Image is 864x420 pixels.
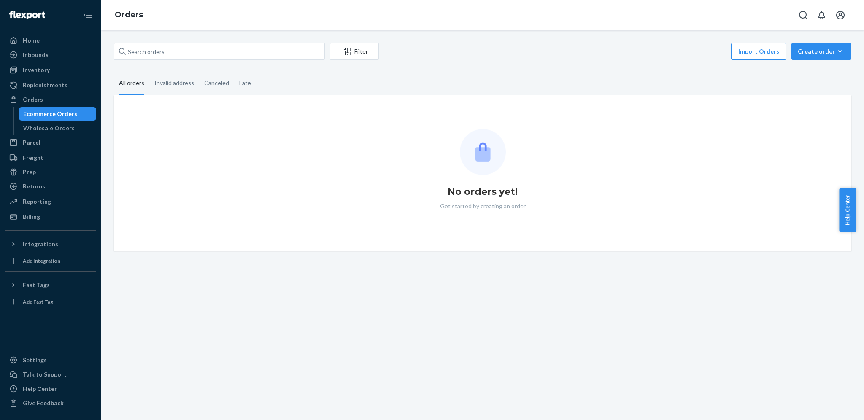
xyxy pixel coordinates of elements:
div: Create order [798,47,845,56]
a: Freight [5,151,96,164]
div: Orders [23,95,43,104]
div: Inbounds [23,51,49,59]
div: Replenishments [23,81,67,89]
div: Add Fast Tag [23,298,53,305]
a: Inbounds [5,48,96,62]
div: Talk to Support [23,370,67,379]
a: Parcel [5,136,96,149]
div: Integrations [23,240,58,248]
div: Give Feedback [23,399,64,407]
div: Returns [23,182,45,191]
a: Settings [5,353,96,367]
a: Returns [5,180,96,193]
button: Open notifications [813,7,830,24]
div: Filter [330,47,378,56]
div: Fast Tags [23,281,50,289]
img: Flexport logo [9,11,45,19]
button: Help Center [839,188,856,232]
div: Inventory [23,66,50,74]
a: Home [5,34,96,47]
div: Freight [23,153,43,162]
button: Integrations [5,237,96,251]
div: Add Integration [23,257,60,264]
div: Home [23,36,40,45]
button: Create order [791,43,851,60]
div: Parcel [23,138,40,147]
a: Add Fast Tag [5,295,96,309]
button: Give Feedback [5,396,96,410]
a: Orders [115,10,143,19]
input: Search orders [114,43,325,60]
a: Help Center [5,382,96,396]
button: Import Orders [731,43,786,60]
ol: breadcrumbs [108,3,150,27]
a: Wholesale Orders [19,121,97,135]
a: Replenishments [5,78,96,92]
button: Fast Tags [5,278,96,292]
button: Open Search Box [795,7,812,24]
div: Late [239,72,251,94]
a: Prep [5,165,96,179]
div: Invalid address [154,72,194,94]
a: Reporting [5,195,96,208]
div: Billing [23,213,40,221]
a: Add Integration [5,254,96,268]
div: Help Center [23,385,57,393]
img: Empty list [460,129,506,175]
div: Ecommerce Orders [23,110,77,118]
div: All orders [119,72,144,95]
div: Settings [23,356,47,364]
div: Reporting [23,197,51,206]
a: Inventory [5,63,96,77]
h1: No orders yet! [448,185,518,199]
div: Prep [23,168,36,176]
a: Talk to Support [5,368,96,381]
a: Orders [5,93,96,106]
button: Filter [330,43,379,60]
button: Open account menu [832,7,849,24]
div: Canceled [204,72,229,94]
a: Billing [5,210,96,223]
button: Close Navigation [79,7,96,24]
div: Wholesale Orders [23,124,75,132]
p: Get started by creating an order [440,202,526,210]
a: Ecommerce Orders [19,107,97,121]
